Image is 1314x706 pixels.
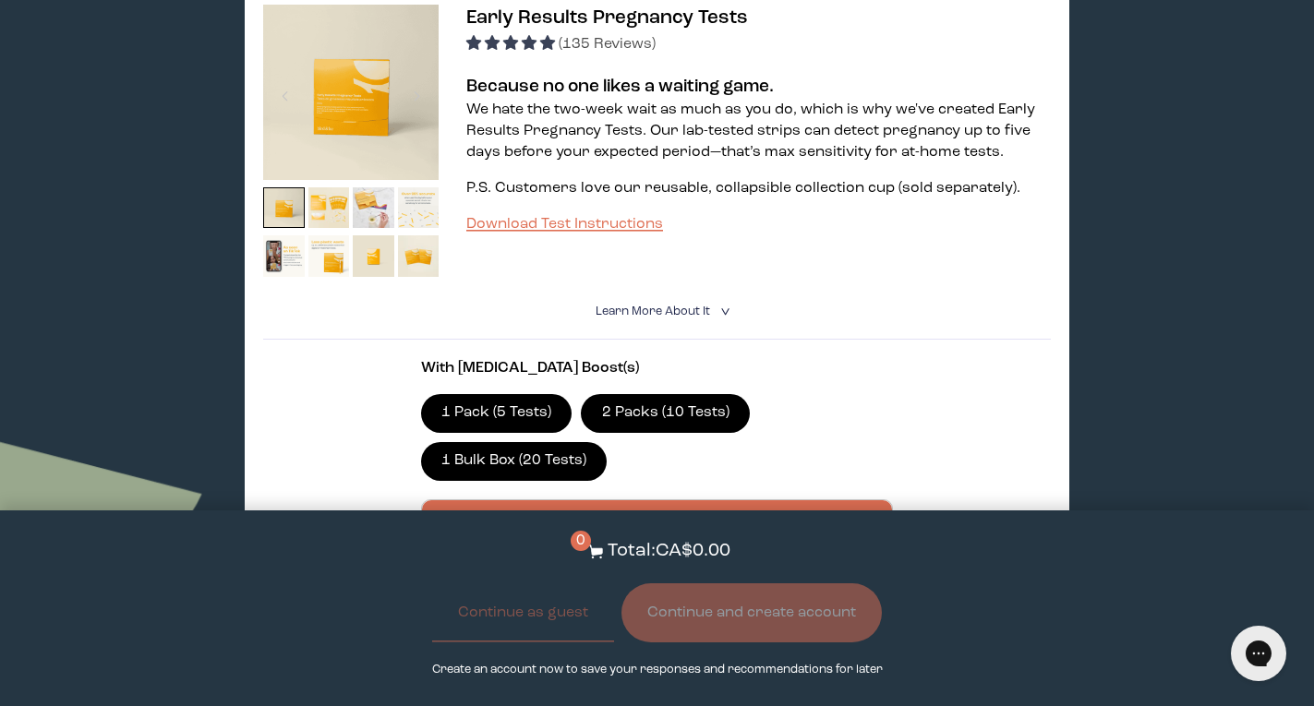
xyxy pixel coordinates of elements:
span: . [1017,181,1020,196]
p: Total: CA$0.00 [608,538,730,565]
img: thumbnail image [263,5,439,180]
p: Create an account now to save your responses and recommendations for later [432,661,883,678]
a: Download Test Instructions [466,217,663,232]
button: Continue as guest [432,583,614,642]
img: thumbnail image [353,235,394,277]
img: thumbnail image [398,187,440,229]
span: 4.99 stars [466,37,559,52]
img: thumbnail image [308,187,350,229]
span: Early Results Pregnancy Tests [466,8,748,28]
label: 1 Bulk Box (20 Tests) [421,442,608,481]
span: Learn More About it [596,305,710,317]
span: (135 Reviews) [559,37,656,52]
img: thumbnail image [263,187,305,229]
img: thumbnail image [398,235,440,277]
button: Continue and create account [621,583,882,642]
span: 0 [571,531,591,551]
img: thumbnail image [263,235,305,277]
summary: Learn More About it < [596,303,719,320]
img: thumbnail image [353,187,394,229]
strong: Because no one likes a waiting game. [466,78,774,96]
label: 1 Pack (5 Tests) [421,394,573,433]
span: P.S. Customers love our reusable, collapsible collection cup (sold separately) [466,181,1017,196]
p: With [MEDICAL_DATA] Boost(s) [421,358,894,379]
label: 2 Packs (10 Tests) [581,394,750,433]
i: < [715,306,732,317]
iframe: Gorgias live chat messenger [1222,619,1296,688]
p: We hate the two-week wait as much as you do, which is why we've created Early Results Pregnancy T... [466,100,1051,163]
img: thumbnail image [308,235,350,277]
